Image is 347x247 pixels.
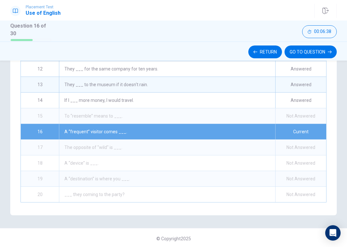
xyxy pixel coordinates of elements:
[302,25,337,38] button: 00:06:38
[325,225,341,241] div: Open Intercom Messenger
[21,61,59,77] div: 12
[59,140,275,155] div: The opposite of "wild" is ___.
[275,77,326,92] div: Answered
[156,236,191,241] span: © Copyright 2025
[248,45,282,58] button: Return
[275,187,326,202] div: Not Answered
[275,140,326,155] div: Not Answered
[21,187,59,202] div: 20
[275,108,326,124] div: Not Answered
[275,155,326,171] div: Not Answered
[21,93,59,108] div: 14
[59,187,275,202] div: ___ they coming to the party?
[59,61,275,77] div: They ___ for the same company for ten years.
[10,22,51,37] h1: Question 16 of 30
[21,155,59,171] div: 18
[59,155,275,171] div: A “device” is ___.
[285,45,337,58] button: GO TO QUESTION
[275,124,326,139] div: Current
[59,93,275,108] div: If I ___ more money, I would travel.
[59,77,275,92] div: They ___ to the museum if it doesn't rain.
[21,77,59,92] div: 13
[275,93,326,108] div: Answered
[275,61,326,77] div: Answered
[59,108,275,124] div: To “resemble” means to ___.
[21,140,59,155] div: 17
[59,171,275,186] div: A “destination” is where you ___.
[314,29,331,34] span: 00:06:38
[26,9,61,17] h1: Use of English
[275,171,326,186] div: Not Answered
[21,124,59,139] div: 16
[21,171,59,186] div: 19
[26,5,61,9] span: Placement Test
[21,108,59,124] div: 15
[59,124,275,139] div: A “frequent” visitor comes ___.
